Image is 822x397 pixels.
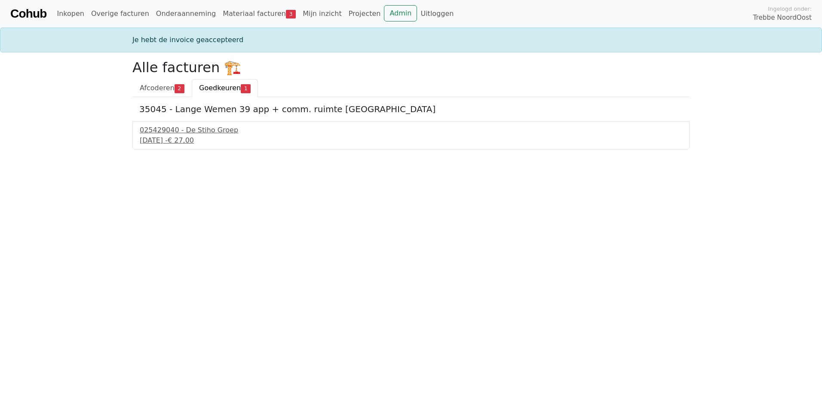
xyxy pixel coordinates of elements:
[345,5,384,22] a: Projecten
[140,125,682,146] a: 025429040 - De Stiho Groep[DATE] -€ 27,00
[127,35,695,45] div: Je hebt de invoice geaccepteerd
[88,5,153,22] a: Overige facturen
[199,84,241,92] span: Goedkeuren
[286,10,296,18] span: 3
[175,84,184,93] span: 2
[10,3,46,24] a: Cohub
[768,5,812,13] span: Ingelogd onder:
[132,79,192,97] a: Afcoderen2
[241,84,251,93] span: 1
[140,135,682,146] div: [DATE] -
[299,5,345,22] a: Mijn inzicht
[753,13,812,23] span: Trebbe NoordOost
[219,5,299,22] a: Materiaal facturen3
[132,59,690,76] h2: Alle facturen 🏗️
[53,5,87,22] a: Inkopen
[140,84,175,92] span: Afcoderen
[140,125,682,135] div: 025429040 - De Stiho Groep
[192,79,258,97] a: Goedkeuren1
[384,5,417,21] a: Admin
[417,5,457,22] a: Uitloggen
[139,104,683,114] h5: 35045 - Lange Wemen 39 app + comm. ruimte [GEOGRAPHIC_DATA]
[153,5,219,22] a: Onderaanneming
[168,136,194,144] span: € 27,00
